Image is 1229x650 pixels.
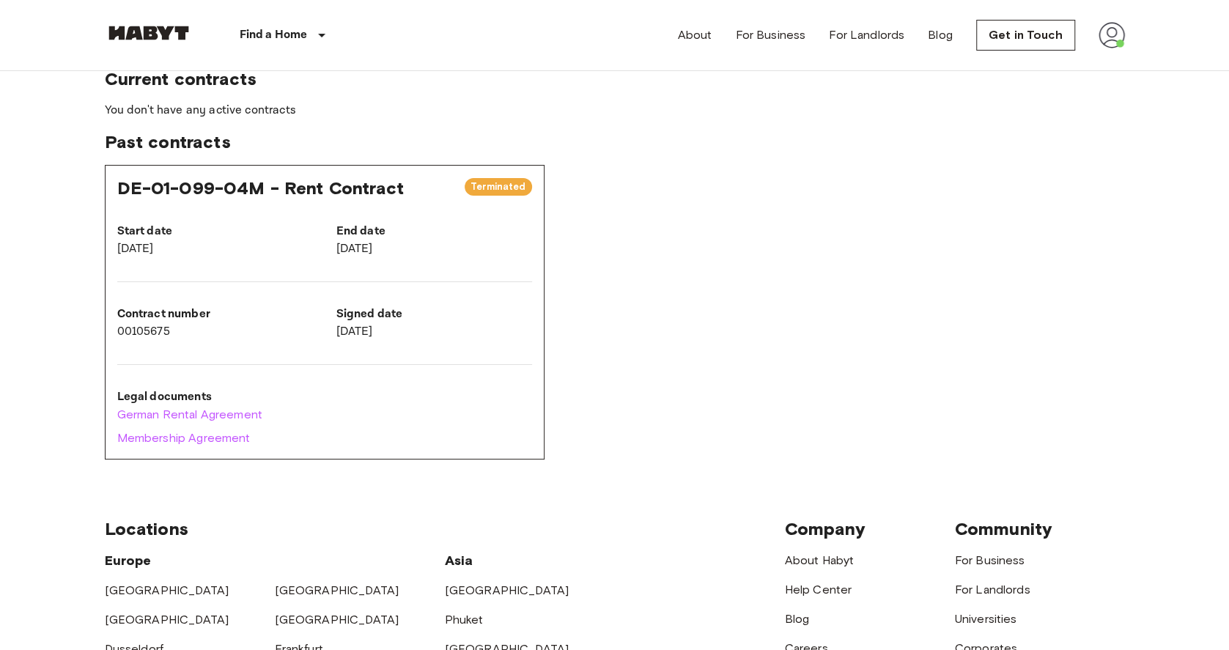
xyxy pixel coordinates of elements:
a: Phuket [445,613,484,627]
a: Get in Touch [976,20,1075,51]
a: For Landlords [829,26,904,44]
a: About [678,26,712,44]
img: avatar [1099,22,1125,48]
span: Europe [105,553,152,569]
p: Find a Home [240,26,308,44]
p: Legal documents [117,388,532,406]
img: Habyt [105,26,193,40]
a: [GEOGRAPHIC_DATA] [275,583,399,597]
a: [GEOGRAPHIC_DATA] [105,583,229,597]
span: Asia [445,553,473,569]
a: For Business [955,553,1025,567]
span: DE-01-099-04M - Rent Contract [117,177,404,199]
p: Signed date [336,306,532,323]
a: For Business [735,26,805,44]
p: [DATE] [336,323,532,341]
a: [GEOGRAPHIC_DATA] [105,613,229,627]
a: [GEOGRAPHIC_DATA] [445,583,569,597]
a: Membership Agreement [117,429,532,447]
span: Past contracts [105,131,1125,153]
a: For Landlords [955,583,1030,597]
p: [DATE] [336,240,532,258]
p: 00105675 [117,323,313,341]
a: [GEOGRAPHIC_DATA] [275,613,399,627]
span: Terminated [465,180,532,194]
p: Contract number [117,306,313,323]
a: Blog [785,612,810,626]
a: German Rental Agreement [117,406,532,424]
p: End date [336,223,532,240]
a: Blog [928,26,953,44]
span: Community [955,518,1052,539]
span: Current contracts [105,68,1125,90]
a: About Habyt [785,553,855,567]
p: You don't have any active contracts [105,102,1125,119]
p: Start date [117,223,313,240]
span: Company [785,518,866,539]
span: Locations [105,518,188,539]
p: [DATE] [117,240,313,258]
a: Help Center [785,583,852,597]
a: Universities [955,612,1017,626]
